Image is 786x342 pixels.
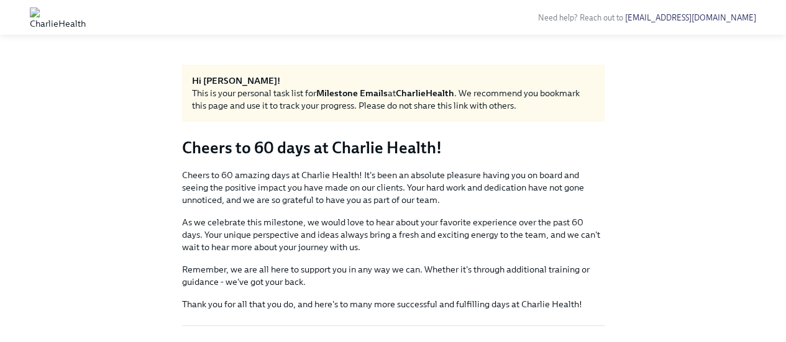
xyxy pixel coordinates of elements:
[182,263,605,288] p: Remember, we are all here to support you in any way we can. Whether it's through additional train...
[538,13,756,22] span: Need help? Reach out to
[192,75,280,86] strong: Hi [PERSON_NAME]!
[625,13,756,22] a: [EMAIL_ADDRESS][DOMAIN_NAME]
[182,169,605,206] p: Cheers to 60 amazing days at Charlie Health! It's been an absolute pleasure having you on board a...
[396,88,454,99] strong: CharlieHealth
[182,216,605,253] p: As we celebrate this milestone, we would love to hear about your favorite experience over the pas...
[30,7,86,27] img: CharlieHealth
[316,88,388,99] strong: Milestone Emails
[182,137,605,159] h3: Cheers to 60 days at Charlie Health!
[182,298,605,310] p: Thank you for all that you do, and here's to many more successful and fulfilling days at Charlie ...
[192,87,595,112] div: This is your personal task list for at . We recommend you bookmark this page and use it to track ...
